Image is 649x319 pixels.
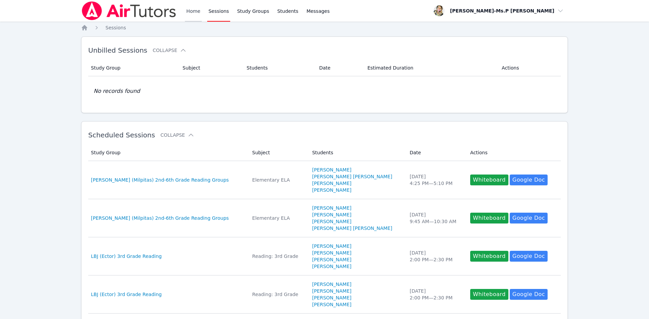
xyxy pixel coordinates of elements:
th: Subject [178,60,243,76]
th: Students [308,144,406,161]
tr: [PERSON_NAME] (Milpitas) 2nd-6th Grade Reading GroupsElementary ELA[PERSON_NAME][PERSON_NAME][PER... [88,199,561,237]
span: Scheduled Sessions [88,131,155,139]
tr: LBJ (Ector) 3rd Grade ReadingReading: 3rd Grade[PERSON_NAME][PERSON_NAME][PERSON_NAME][PERSON_NAM... [88,275,561,314]
span: Messages [307,8,330,15]
a: [PERSON_NAME] [312,218,351,225]
th: Students [243,60,315,76]
div: Elementary ELA [252,215,304,221]
a: [PERSON_NAME] (Milpitas) 2nd-6th Grade Reading Groups [91,215,229,221]
a: [PERSON_NAME] [312,256,351,263]
button: Collapse [153,47,187,54]
a: [PERSON_NAME] [312,294,351,301]
th: Estimated Duration [363,60,498,76]
span: Sessions [105,25,126,30]
th: Subject [248,144,308,161]
a: [PERSON_NAME] [312,243,351,249]
div: [DATE] 2:00 PM — 2:30 PM [410,288,462,301]
tr: LBJ (Ector) 3rd Grade ReadingReading: 3rd Grade[PERSON_NAME][PERSON_NAME][PERSON_NAME][PERSON_NAM... [88,237,561,275]
button: Whiteboard [470,251,508,262]
a: [PERSON_NAME] [PERSON_NAME] [312,173,392,180]
a: [PERSON_NAME] [312,288,351,294]
div: Reading: 3rd Grade [252,253,304,260]
a: [PERSON_NAME] [PERSON_NAME] [312,225,392,232]
a: LBJ (Ector) 3rd Grade Reading [91,291,162,298]
a: LBJ (Ector) 3rd Grade Reading [91,253,162,260]
th: Study Group [88,60,178,76]
button: Whiteboard [470,175,508,185]
img: Air Tutors [81,1,177,20]
nav: Breadcrumb [81,24,568,31]
td: No records found [88,76,561,106]
a: Google Doc [510,213,548,223]
a: Sessions [105,24,126,31]
a: [PERSON_NAME] [312,187,351,193]
a: [PERSON_NAME] [312,211,351,218]
th: Date [406,144,466,161]
div: Elementary ELA [252,177,304,183]
th: Actions [498,60,561,76]
a: [PERSON_NAME] [312,281,351,288]
div: Reading: 3rd Grade [252,291,304,298]
div: [DATE] 9:45 AM — 10:30 AM [410,211,462,225]
a: [PERSON_NAME] [312,205,351,211]
div: [DATE] 4:25 PM — 5:10 PM [410,173,462,187]
a: Google Doc [510,175,548,185]
th: Actions [466,144,561,161]
a: [PERSON_NAME] [312,263,351,270]
tr: [PERSON_NAME] (Milpitas) 2nd-6th Grade Reading GroupsElementary ELA[PERSON_NAME][PERSON_NAME] [PE... [88,161,561,199]
th: Date [315,60,363,76]
a: [PERSON_NAME] [312,249,351,256]
button: Collapse [161,132,194,138]
a: Google Doc [510,251,548,262]
a: [PERSON_NAME] [312,180,351,187]
a: Google Doc [510,289,548,300]
a: [PERSON_NAME] [312,301,351,308]
div: [DATE] 2:00 PM — 2:30 PM [410,249,462,263]
th: Study Group [88,144,248,161]
a: [PERSON_NAME] (Milpitas) 2nd-6th Grade Reading Groups [91,177,229,183]
button: Whiteboard [470,213,508,223]
span: Unbilled Sessions [88,46,147,54]
button: Whiteboard [470,289,508,300]
a: [PERSON_NAME] [312,166,351,173]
